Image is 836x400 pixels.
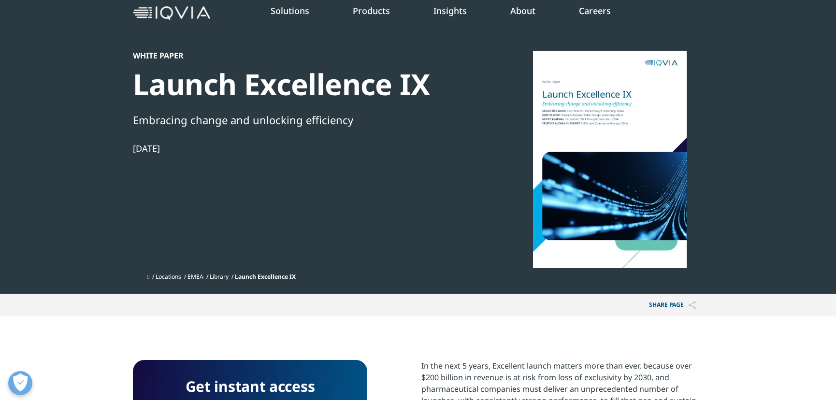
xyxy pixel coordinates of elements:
[8,371,32,395] button: Open Preferences
[156,272,181,281] a: Locations
[579,5,611,16] a: Careers
[133,51,464,60] div: White Paper
[210,272,229,281] a: Library
[271,5,309,16] a: Solutions
[689,301,696,309] img: Share PAGE
[133,6,210,20] img: IQVIA Healthcare Information Technology and Pharma Clinical Research Company
[510,5,535,16] a: About
[433,5,467,16] a: Insights
[642,294,703,316] p: Share PAGE
[133,143,464,154] div: [DATE]
[235,272,296,281] span: Launch Excellence IX
[353,5,390,16] a: Products
[133,112,464,128] div: Embracing change and unlocking efficiency
[147,374,353,399] h4: Get instant access
[187,272,203,281] a: EMEA
[133,66,464,102] div: Launch Excellence IX
[642,294,703,316] button: Share PAGEShare PAGE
